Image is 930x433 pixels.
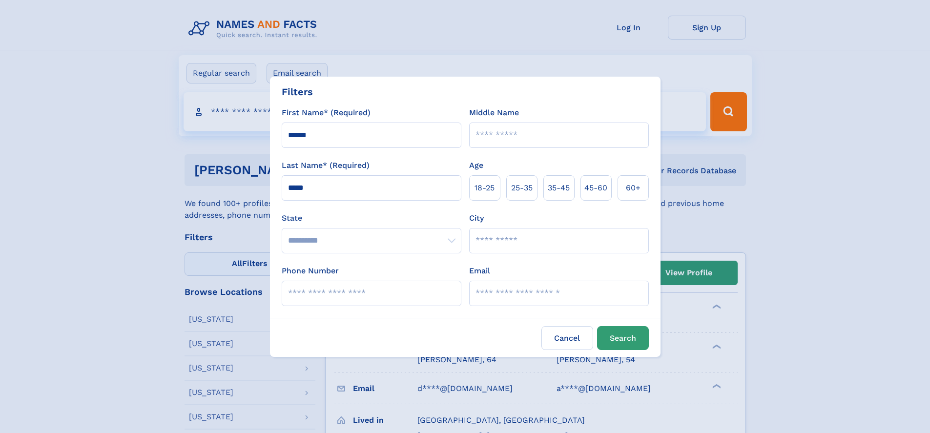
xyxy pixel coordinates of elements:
button: Search [597,326,649,350]
label: City [469,212,484,224]
label: State [282,212,461,224]
span: 18‑25 [475,182,495,194]
label: Age [469,160,483,171]
label: First Name* (Required) [282,107,371,119]
label: Email [469,265,490,277]
span: 45‑60 [584,182,607,194]
span: 60+ [626,182,641,194]
label: Phone Number [282,265,339,277]
div: Filters [282,84,313,99]
span: 35‑45 [548,182,570,194]
label: Middle Name [469,107,519,119]
label: Last Name* (Required) [282,160,370,171]
label: Cancel [541,326,593,350]
span: 25‑35 [511,182,533,194]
